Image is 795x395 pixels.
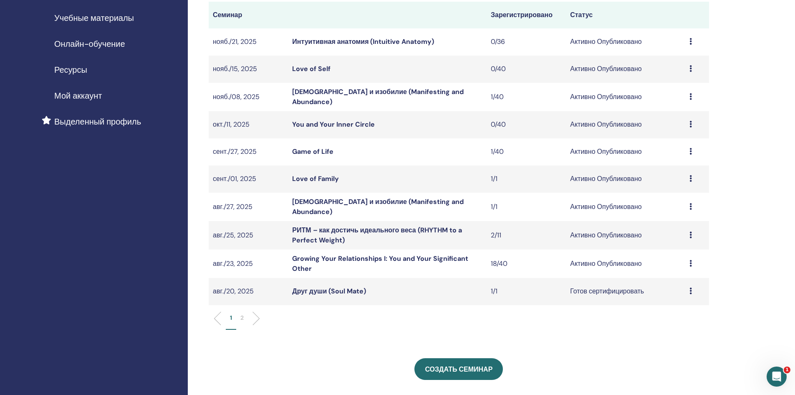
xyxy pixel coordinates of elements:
td: 0/36 [487,28,566,56]
td: сент./27, 2025 [209,138,288,166]
p: 2 [240,313,244,322]
a: Интуитивная анатомия (Intuitive Anatomy) [292,37,434,46]
td: нояб./21, 2025 [209,28,288,56]
td: 0/40 [487,111,566,138]
th: Зарегистрировано [487,2,566,28]
td: 1/1 [487,278,566,305]
span: Ресурсы [54,64,87,76]
td: Активно Опубликовано [566,56,685,83]
td: 0/40 [487,56,566,83]
span: Выделенный профиль [54,115,141,128]
p: 1 [230,313,232,322]
span: Онлайн-обучение [54,38,125,50]
td: Активно Опубликовано [566,138,685,166]
td: авг./20, 2025 [209,278,288,305]
td: авг./27, 2025 [209,193,288,221]
td: Активно Опубликовано [566,221,685,250]
td: Активно Опубликовано [566,28,685,56]
a: Game of Life [292,147,333,156]
td: 1/1 [487,193,566,221]
th: Семинар [209,2,288,28]
span: Создать семинар [425,365,492,374]
td: Готов сертифицировать [566,278,685,305]
a: Growing Your Relationships I: You and Your Significant Other [292,254,468,273]
span: Учебные материалы [54,12,134,24]
a: РИТМ – как достичь идеального веса (RHYTHM to a Perfect Weight) [292,226,462,245]
a: You and Your Inner Circle [292,120,375,129]
span: Мой аккаунт [54,89,102,102]
iframe: Intercom live chat [767,367,787,387]
td: Активно Опубликовано [566,250,685,278]
td: сент./01, 2025 [209,166,288,193]
a: Love of Self [292,64,331,73]
td: 18/40 [487,250,566,278]
td: окт./11, 2025 [209,111,288,138]
td: Активно Опубликовано [566,166,685,193]
a: Друг души (Soul Mate) [292,287,366,296]
td: нояб./15, 2025 [209,56,288,83]
a: Создать семинар [414,358,503,380]
a: [DEMOGRAPHIC_DATA] и изобилие (Manifesting and Abundance) [292,87,464,106]
th: Статус [566,2,685,28]
td: Активно Опубликовано [566,83,685,111]
td: авг./23, 2025 [209,250,288,278]
td: Активно Опубликовано [566,111,685,138]
td: 1/40 [487,138,566,166]
td: 2/11 [487,221,566,250]
td: 1/40 [487,83,566,111]
td: авг./25, 2025 [209,221,288,250]
td: Активно Опубликовано [566,193,685,221]
span: 1 [784,367,790,373]
td: 1/1 [487,166,566,193]
a: Love of Family [292,174,339,183]
a: [DEMOGRAPHIC_DATA] и изобилие (Manifesting and Abundance) [292,197,464,216]
td: нояб./08, 2025 [209,83,288,111]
